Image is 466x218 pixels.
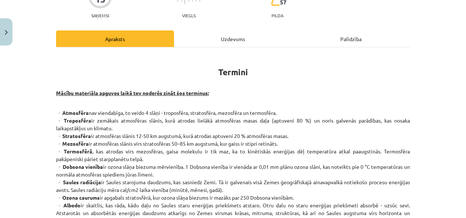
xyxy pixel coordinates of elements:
[56,30,174,47] div: Apraksts
[56,163,103,170] strong: ▫️Dobsona vienība
[218,67,248,77] strong: Termini
[174,30,292,47] div: Uzdevums
[182,13,196,18] p: Viegls
[56,202,81,208] strong: ▫️Albedo
[56,179,101,185] strong: ▫️Saules radiācija
[271,13,283,18] p: pilda
[56,117,91,124] strong: ▫️Troposfēra
[88,13,112,18] p: Saņemsi
[56,90,209,96] strong: Mācību materiāla apguves laikā tev noderēs zināt šos terminus:
[5,30,8,35] img: icon-close-lesson-0947bae3869378f0d4975bcd49f059093ad1ed9edebbc8119c70593378902aed.svg
[56,132,91,139] strong: ▫️Stratosfēra
[56,109,89,116] strong: ▫️Atmosfēra
[56,148,92,155] strong: ▫️Termosfērā
[56,140,89,147] strong: ▫️Mezosfēra
[292,30,410,47] div: Palīdzība
[56,194,100,201] strong: ▫️Ozona caurums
